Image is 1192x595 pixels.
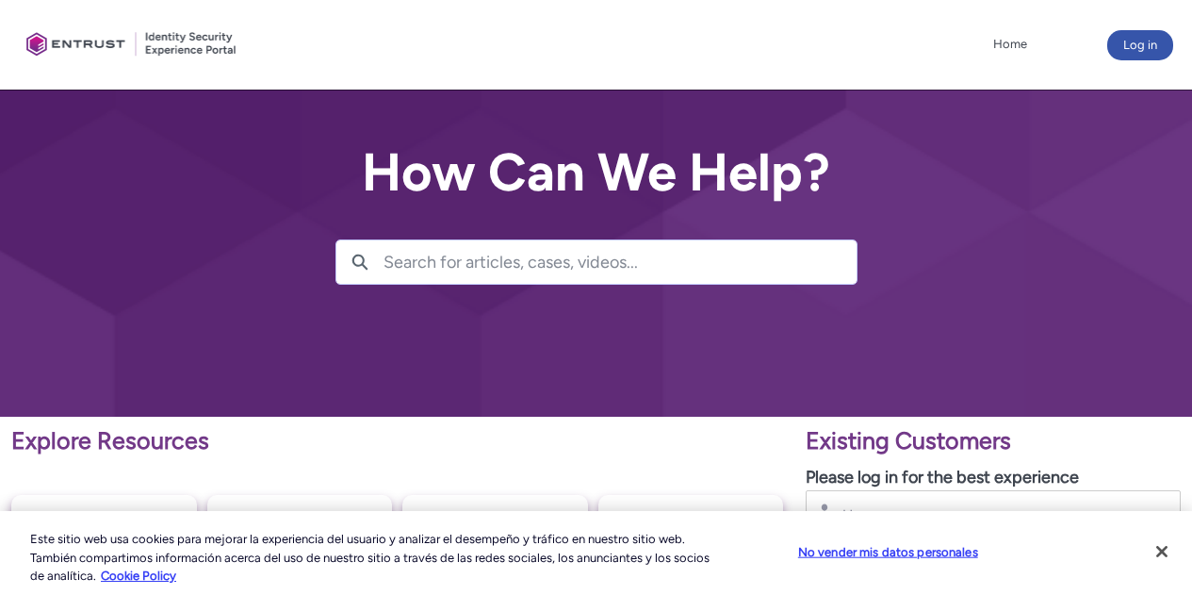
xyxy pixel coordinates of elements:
button: Cerrar [1141,531,1183,572]
a: Más información sobre su privacidad, se abre en una nueva pestaña [101,569,176,583]
button: No vender mis datos personales [798,533,978,570]
div: Este sitio web usa cookies para mejorar la experiencia del usuario y analizar el desempeño y tráf... [30,530,715,586]
input: Search for articles, cases, videos... [384,240,857,284]
p: Please log in for the best experience [806,465,1181,490]
button: Search [336,240,384,284]
button: Log in [1107,30,1173,60]
a: Home [988,30,1032,58]
p: Existing Customers [806,423,1181,459]
input: Username [841,505,1086,525]
p: Explore Resources [11,423,783,459]
h2: How Can We Help? [335,143,857,202]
